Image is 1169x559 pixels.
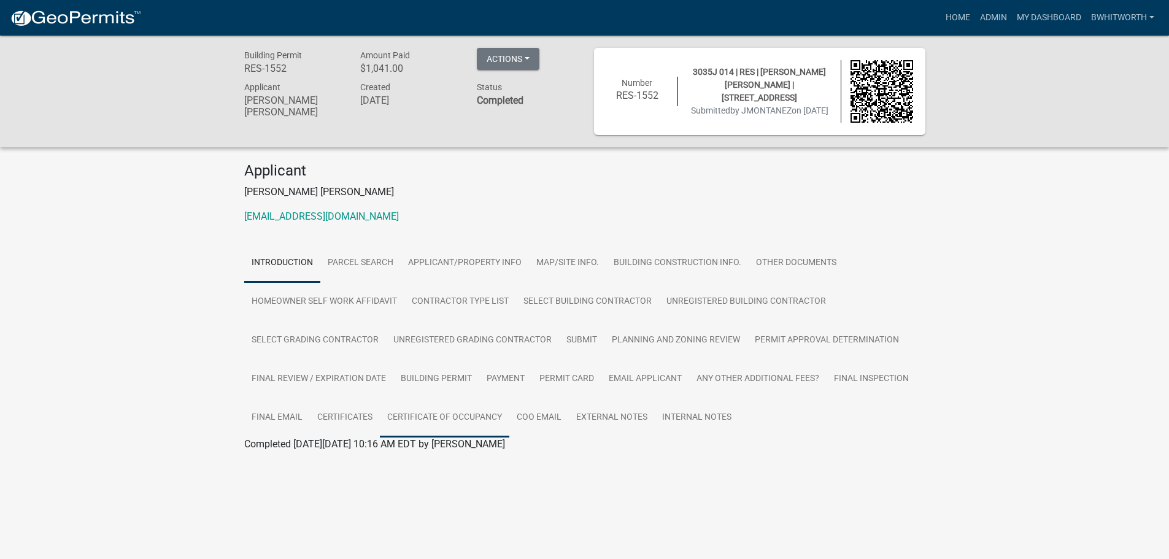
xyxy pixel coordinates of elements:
[601,360,689,399] a: Email Applicant
[244,82,280,92] span: Applicant
[244,398,310,438] a: Final Email
[622,78,652,88] span: Number
[360,63,458,74] h6: $1,041.00
[393,360,479,399] a: Building Permit
[559,321,604,360] a: Submit
[532,360,601,399] a: Permit Card
[827,360,916,399] a: Final Inspection
[360,94,458,106] h6: [DATE]
[604,321,747,360] a: Planning and Zoning Review
[380,398,509,438] a: Certificate of Occupancy
[693,67,826,102] span: 3035J 014 | RES | [PERSON_NAME] [PERSON_NAME] | [STREET_ADDRESS]
[477,82,502,92] span: Status
[529,244,606,283] a: Map/Site Info.
[691,106,828,115] span: Submitted on [DATE]
[730,106,792,115] span: by JMONTANEZ
[477,48,539,70] button: Actions
[516,282,659,322] a: Select Building Contractor
[655,398,739,438] a: Internal Notes
[509,398,569,438] a: COO Email
[360,50,410,60] span: Amount Paid
[401,244,529,283] a: Applicant/Property Info
[244,360,393,399] a: Final Review / Expiration Date
[479,360,532,399] a: Payment
[360,82,390,92] span: Created
[569,398,655,438] a: External Notes
[851,60,913,123] img: QR code
[975,6,1012,29] a: Admin
[1012,6,1086,29] a: My Dashboard
[404,282,516,322] a: Contractor Type List
[244,210,399,222] a: [EMAIL_ADDRESS][DOMAIN_NAME]
[244,185,925,199] p: [PERSON_NAME] [PERSON_NAME]
[941,6,975,29] a: Home
[477,94,523,106] strong: Completed
[1086,6,1159,29] a: BWhitworth
[310,398,380,438] a: Certificates
[244,282,404,322] a: Homeowner Self Work Affidavit
[606,90,669,101] h6: RES-1552
[386,321,559,360] a: Unregistered Grading Contractor
[244,321,386,360] a: Select Grading Contractor
[244,162,925,180] h4: Applicant
[244,244,320,283] a: Introduction
[659,282,833,322] a: Unregistered Building Contractor
[606,244,749,283] a: Building Construction Info.
[747,321,906,360] a: Permit Approval Determination
[320,244,401,283] a: Parcel search
[244,438,505,450] span: Completed [DATE][DATE] 10:16 AM EDT by [PERSON_NAME]
[244,94,342,118] h6: [PERSON_NAME] [PERSON_NAME]
[244,50,302,60] span: Building Permit
[689,360,827,399] a: Any other Additional Fees?
[244,63,342,74] h6: RES-1552
[749,244,844,283] a: Other Documents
